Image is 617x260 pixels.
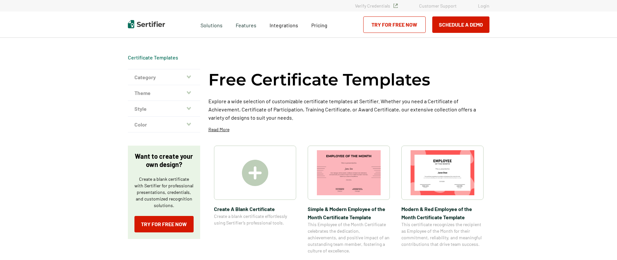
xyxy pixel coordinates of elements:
[401,146,484,254] a: Modern & Red Employee of the Month Certificate TemplateModern & Red Employee of the Month Certifi...
[128,117,200,132] button: Color
[214,213,296,226] span: Create a blank certificate effortlessly using Sertifier’s professional tools.
[401,205,484,221] span: Modern & Red Employee of the Month Certificate Template
[363,16,426,33] a: Try for Free Now
[208,126,229,133] p: Read More
[134,152,194,169] p: Want to create your own design?
[308,221,390,254] span: This Employee of the Month Certificate celebrates the dedication, achievements, and positive impa...
[128,85,200,101] button: Theme
[134,176,194,209] p: Create a blank certificate with Sertifier for professional presentations, credentials, and custom...
[311,22,327,28] span: Pricing
[317,150,381,195] img: Simple & Modern Employee of the Month Certificate Template
[393,4,398,8] img: Verified
[242,160,268,186] img: Create A Blank Certificate
[236,20,256,29] span: Features
[308,146,390,254] a: Simple & Modern Employee of the Month Certificate TemplateSimple & Modern Employee of the Month C...
[128,54,178,61] div: Breadcrumb
[355,3,398,9] a: Verify Credentials
[128,69,200,85] button: Category
[134,216,194,232] a: Try for Free Now
[478,3,489,9] a: Login
[308,205,390,221] span: Simple & Modern Employee of the Month Certificate Template
[214,205,296,213] span: Create A Blank Certificate
[208,69,430,90] h1: Free Certificate Templates
[419,3,457,9] a: Customer Support
[208,97,489,122] p: Explore a wide selection of customizable certificate templates at Sertifier. Whether you need a C...
[128,101,200,117] button: Style
[401,221,484,248] span: This certificate recognizes the recipient as Employee of the Month for their commitment, reliabil...
[201,20,223,29] span: Solutions
[270,20,298,29] a: Integrations
[270,22,298,28] span: Integrations
[411,150,474,195] img: Modern & Red Employee of the Month Certificate Template
[311,20,327,29] a: Pricing
[128,54,178,60] a: Certificate Templates
[128,20,165,28] img: Sertifier | Digital Credentialing Platform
